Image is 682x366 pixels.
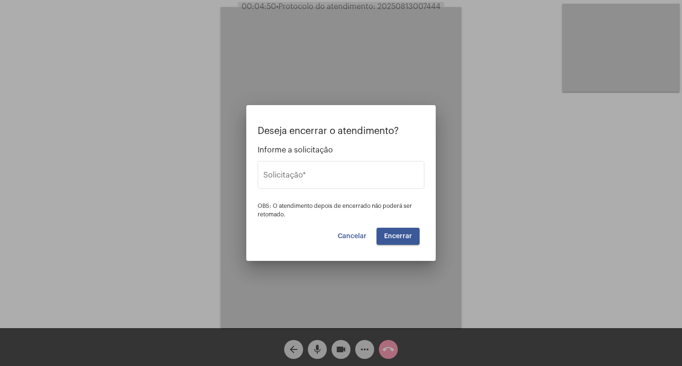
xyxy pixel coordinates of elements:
[338,233,367,240] span: Cancelar
[377,228,420,245] button: Encerrar
[258,203,412,217] span: OBS: O atendimento depois de encerrado não poderá ser retomado.
[330,228,374,245] button: Cancelar
[258,146,424,154] span: Informe a solicitação
[263,173,419,181] input: Buscar solicitação
[258,126,424,136] p: Deseja encerrar o atendimento?
[384,233,412,240] span: Encerrar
